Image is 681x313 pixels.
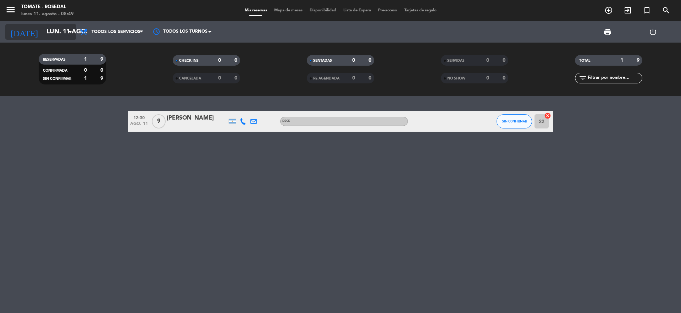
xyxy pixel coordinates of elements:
[21,11,74,18] div: lunes 11. agosto - 08:49
[369,76,373,81] strong: 0
[218,58,221,63] strong: 0
[5,24,43,40] i: [DATE]
[234,58,239,63] strong: 0
[497,114,532,128] button: SIN CONFIRMAR
[241,9,271,12] span: Mis reservas
[503,76,507,81] strong: 0
[43,69,67,72] span: CONFIRMADA
[271,9,306,12] span: Mapa de mesas
[130,113,148,121] span: 12:30
[587,74,642,82] input: Filtrar por nombre...
[447,77,465,80] span: NO SHOW
[352,58,355,63] strong: 0
[486,58,489,63] strong: 0
[624,6,632,15] i: exit_to_app
[578,74,587,82] i: filter_list
[218,76,221,81] strong: 0
[84,76,87,81] strong: 1
[313,77,339,80] span: RE AGENDADA
[84,68,87,73] strong: 0
[21,4,74,11] div: Tomate - Rosedal
[579,59,590,62] span: TOTAL
[130,121,148,130] span: ago. 11
[486,76,489,81] strong: 0
[92,29,140,34] span: Todos los servicios
[637,58,641,63] strong: 9
[447,59,465,62] span: SERVIDAS
[43,77,71,81] span: SIN CONFIRMAR
[630,21,676,43] div: LOG OUT
[234,76,239,81] strong: 0
[306,9,340,12] span: Disponibilidad
[100,68,105,73] strong: 0
[340,9,375,12] span: Lista de Espera
[84,57,87,62] strong: 1
[179,77,201,80] span: CANCELADA
[503,58,507,63] strong: 0
[352,76,355,81] strong: 0
[369,58,373,63] strong: 0
[603,28,612,36] span: print
[100,76,105,81] strong: 9
[544,112,551,119] i: cancel
[313,59,332,62] span: SENTADAS
[5,4,16,17] button: menu
[43,58,66,61] span: RESERVADAS
[502,119,527,123] span: SIN CONFIRMAR
[5,4,16,15] i: menu
[282,120,290,122] span: DECK
[167,114,227,123] div: [PERSON_NAME]
[604,6,613,15] i: add_circle_outline
[375,9,401,12] span: Pre-acceso
[179,59,199,62] span: CHECK INS
[643,6,651,15] i: turned_in_not
[100,57,105,62] strong: 9
[401,9,440,12] span: Tarjetas de regalo
[152,114,166,128] span: 9
[662,6,670,15] i: search
[66,28,74,36] i: arrow_drop_down
[649,28,657,36] i: power_settings_new
[620,58,623,63] strong: 1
